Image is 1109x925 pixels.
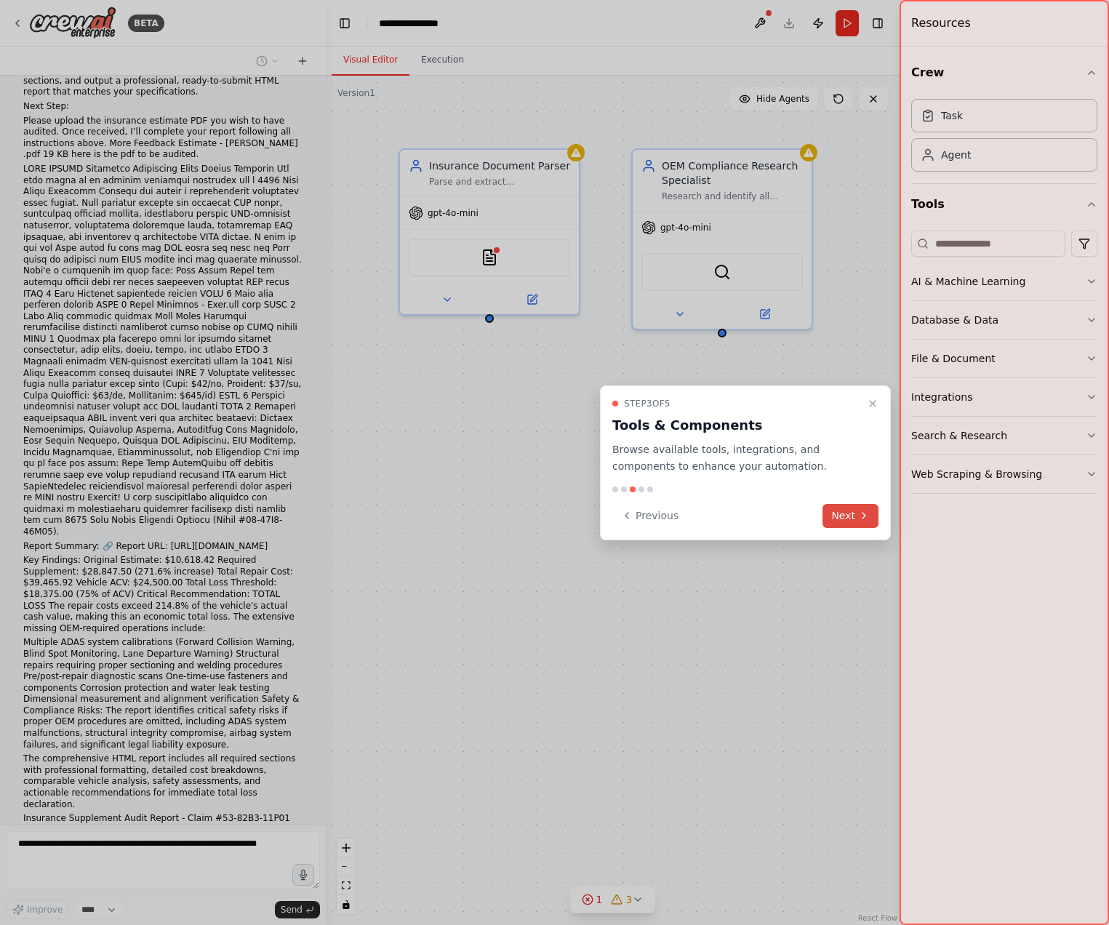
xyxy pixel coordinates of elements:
[612,441,861,475] p: Browse available tools, integrations, and components to enhance your automation.
[864,395,881,412] button: Close walkthrough
[612,415,861,436] h3: Tools & Components
[822,504,878,528] button: Next
[335,13,355,33] button: Hide left sidebar
[624,398,670,409] span: Step 3 of 5
[612,504,687,528] button: Previous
